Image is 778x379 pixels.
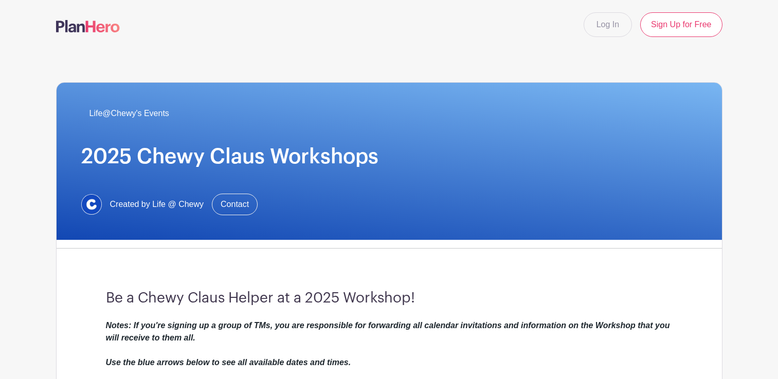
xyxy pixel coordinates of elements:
h3: Be a Chewy Claus Helper at a 2025 Workshop! [106,290,673,307]
em: Notes: If you're signing up a group of TMs, you are responsible for forwarding all calendar invit... [106,321,670,367]
span: Created by Life @ Chewy [110,198,204,211]
a: Log In [584,12,632,37]
span: Life@Chewy's Events [89,107,169,120]
h1: 2025 Chewy Claus Workshops [81,144,697,169]
img: logo-507f7623f17ff9eddc593b1ce0a138ce2505c220e1c5a4e2b4648c50719b7d32.svg [56,20,120,32]
a: Contact [212,194,258,215]
img: 1629734264472.jfif [81,194,102,215]
a: Sign Up for Free [640,12,722,37]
